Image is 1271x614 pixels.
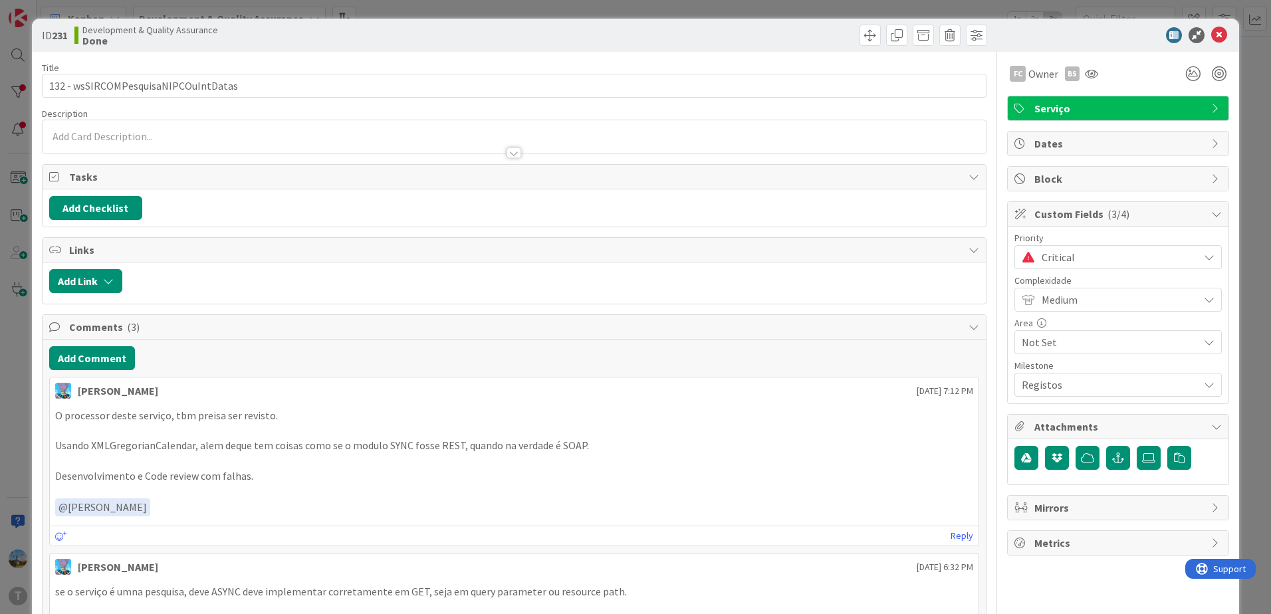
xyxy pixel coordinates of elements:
span: [DATE] 7:12 PM [917,384,973,398]
p: Desenvolvimento e Code review com falhas. [55,468,973,484]
span: Medium [1042,290,1192,309]
div: Complexidade [1014,276,1222,285]
p: Usando XMLGregorianCalendar, alem deque tem coisas como se o modulo SYNC fosse REST, quando na ve... [55,438,973,453]
span: ( 3/4 ) [1107,207,1129,221]
button: Add Comment [49,346,135,370]
div: [PERSON_NAME] [78,383,158,399]
span: Owner [1028,66,1058,82]
div: Milestone [1014,361,1222,370]
span: ( 3 ) [127,320,140,334]
span: Support [28,2,60,18]
span: [DATE] 6:32 PM [917,560,973,574]
img: SF [55,383,71,399]
a: Reply [951,528,973,544]
span: Development & Quality Assurance [82,25,218,35]
span: Registos [1022,375,1192,394]
span: Links [69,242,962,258]
div: BS [1065,66,1080,81]
div: [PERSON_NAME] [78,559,158,575]
span: Comments [69,319,962,335]
span: Mirrors [1034,500,1205,516]
div: FC [1010,66,1026,82]
span: Dates [1034,136,1205,152]
span: Tasks [69,169,962,185]
button: Add Link [49,269,122,293]
input: type card name here... [42,74,986,98]
img: SF [55,559,71,575]
button: Add Checklist [49,196,142,220]
b: Done [82,35,218,46]
span: Block [1034,171,1205,187]
span: Metrics [1034,535,1205,551]
p: O processor deste serviço, tbm preisa ser revisto. [55,408,973,423]
span: Custom Fields [1034,206,1205,222]
span: [PERSON_NAME] [58,500,147,514]
div: Priority [1014,233,1222,243]
span: ID [42,27,68,43]
span: Serviço [1034,100,1205,116]
span: @ [58,500,68,514]
span: Attachments [1034,419,1205,435]
b: 231 [52,29,68,42]
label: Title [42,62,59,74]
span: Not Set [1022,333,1192,352]
span: Critical [1042,248,1192,266]
p: se o serviço é umna pesquisa, deve ASYNC deve implementar corretamente em GET, seja em query para... [55,584,973,599]
span: Description [42,108,88,120]
div: Area [1014,318,1222,328]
